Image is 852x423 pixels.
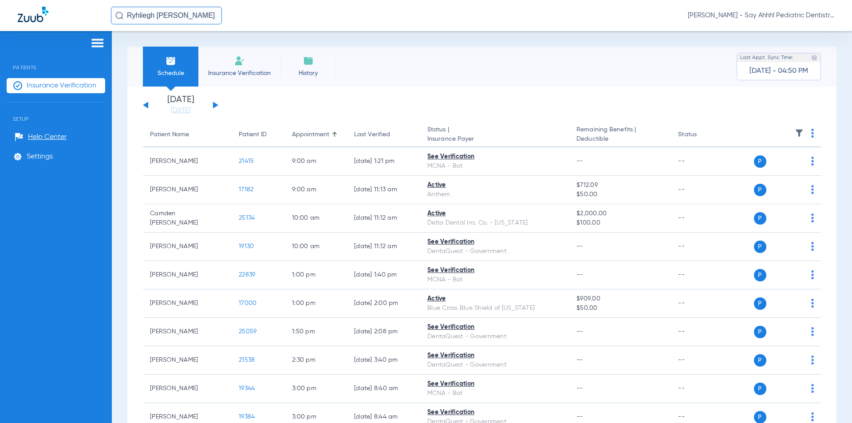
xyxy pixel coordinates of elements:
td: [DATE] 8:40 AM [347,375,420,403]
span: P [754,184,766,196]
td: [PERSON_NAME] [143,289,232,318]
span: Insurance Payer [427,134,562,144]
div: See Verification [427,237,562,247]
td: [DATE] 1:40 PM [347,261,420,289]
img: group-dot-blue.svg [811,213,814,222]
span: Last Appt. Sync Time: [740,53,793,62]
div: DentaQuest - Government [427,332,562,341]
div: Last Verified [354,130,413,139]
div: See Verification [427,152,562,162]
td: -- [671,176,731,204]
li: [DATE] [154,95,207,115]
img: filter.svg [795,129,804,138]
span: 25134 [239,215,255,221]
td: -- [671,233,731,261]
td: 1:00 PM [285,261,347,289]
td: [DATE] 2:00 PM [347,289,420,318]
img: Manual Insurance Verification [234,55,245,66]
td: [PERSON_NAME] [143,375,232,403]
td: [DATE] 11:12 AM [347,233,420,261]
div: Last Verified [354,130,390,139]
div: MCNA - Bot [427,275,562,285]
div: Patient ID [239,130,278,139]
td: -- [671,346,731,375]
span: 19130 [239,243,254,249]
div: Active [427,294,562,304]
td: -- [671,261,731,289]
span: Settings [27,152,53,161]
td: 3:00 PM [285,375,347,403]
span: -- [576,385,583,391]
span: $50.00 [576,190,664,199]
td: 10:00 AM [285,233,347,261]
img: group-dot-blue.svg [811,129,814,138]
td: [PERSON_NAME] [143,261,232,289]
div: See Verification [427,323,562,332]
img: last sync help info [811,55,817,61]
span: -- [576,414,583,420]
td: -- [671,147,731,176]
div: Patient Name [150,130,225,139]
div: Active [427,181,562,190]
img: hamburger-icon [91,38,105,48]
div: Anthem [427,190,562,199]
img: group-dot-blue.svg [811,327,814,336]
div: Delta Dental Ins. Co. - [US_STATE] [427,218,562,228]
td: [PERSON_NAME] [143,346,232,375]
td: [PERSON_NAME] [143,318,232,346]
img: group-dot-blue.svg [811,299,814,308]
span: Setup [7,103,105,122]
img: group-dot-blue.svg [811,270,814,279]
span: $712.09 [576,181,664,190]
a: Help Center [15,133,67,142]
div: See Verification [427,408,562,417]
img: group-dot-blue.svg [811,242,814,251]
div: See Verification [427,266,562,275]
span: History [287,69,329,78]
span: $50.00 [576,304,664,313]
img: Schedule [166,55,176,66]
td: [DATE] 11:13 AM [347,176,420,204]
td: 2:30 PM [285,346,347,375]
div: Appointment [292,130,340,139]
td: 1:00 PM [285,289,347,318]
span: P [754,354,766,367]
td: [DATE] 3:40 PM [347,346,420,375]
input: Search for patients [111,7,222,24]
span: 17000 [239,300,256,306]
span: -- [576,357,583,363]
td: -- [671,375,731,403]
span: -- [576,272,583,278]
div: MCNA - Bot [427,162,562,171]
span: 22839 [239,272,255,278]
div: DentaQuest - Government [427,247,562,256]
div: See Verification [427,351,562,360]
span: P [754,326,766,338]
span: -- [576,158,583,164]
th: Status | [420,123,569,147]
span: 21415 [239,158,254,164]
div: DentaQuest - Government [427,360,562,370]
span: $2,000.00 [576,209,664,218]
span: Insurance Verification [205,69,274,78]
td: [PERSON_NAME] [143,147,232,176]
span: Schedule [150,69,192,78]
td: 10:00 AM [285,204,347,233]
td: -- [671,289,731,318]
span: [PERSON_NAME] - Say Ahhh! Pediatric Dentistry [688,11,834,20]
span: P [754,212,766,225]
td: [PERSON_NAME] [143,233,232,261]
span: $909.00 [576,294,664,304]
img: group-dot-blue.svg [811,185,814,194]
img: Search Icon [115,12,123,20]
div: Patient Name [150,130,189,139]
td: 9:00 AM [285,147,347,176]
img: Zuub Logo [18,7,48,22]
iframe: Chat Widget [808,380,852,423]
a: [DATE] [154,106,207,115]
span: P [754,297,766,310]
span: 21538 [239,357,255,363]
span: Insurance Verification [27,81,96,90]
span: -- [576,243,583,249]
